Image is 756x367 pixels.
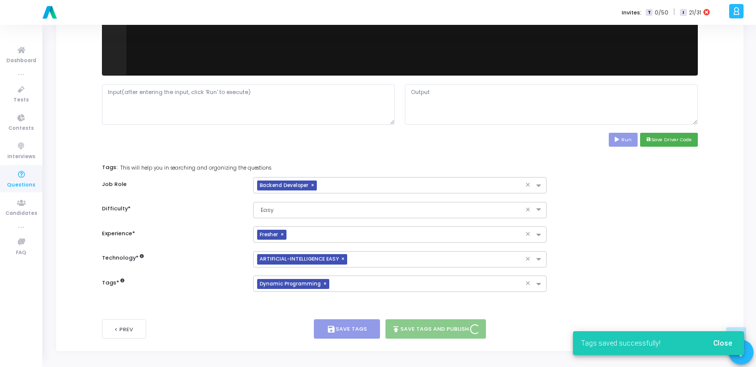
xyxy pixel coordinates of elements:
[7,181,35,189] span: Questions
[102,163,686,172] label: Tags:
[102,205,244,212] h6: Difficulty
[689,8,701,17] span: 21/31
[6,57,36,65] span: Dashboard
[102,319,147,339] button: < Prev
[7,153,35,161] span: Interviews
[323,279,329,289] span: ×
[102,230,244,237] h6: Experience
[622,8,642,17] label: Invites:
[102,255,244,261] h6: Technology
[609,133,638,146] button: Run
[525,205,534,215] span: Clear all
[8,124,34,133] span: Contests
[257,181,311,191] span: Backend Developer
[311,181,317,191] span: ×
[120,165,272,172] span: This will help you in searching and organizing the questions.
[257,254,341,265] span: ARTIFICIAL-INTELLIGENCE EASY
[13,96,29,104] span: Tests
[327,325,336,334] i: save
[385,319,486,339] button: publishSave Tags and Publish
[314,319,380,339] button: saveSave Tags
[5,209,37,218] span: Candidates
[646,137,651,142] i: save
[281,230,286,240] span: ×
[705,334,740,352] button: Close
[102,181,244,187] h6: Job Role
[673,7,675,17] span: |
[16,249,26,257] span: FAQ
[525,255,534,265] span: Clear all
[257,230,281,240] span: Fresher
[40,2,60,22] img: logo
[102,279,244,286] h6: Tags
[257,279,323,289] span: Dynamic Programming
[646,9,652,16] span: T
[341,254,347,265] span: ×
[680,9,686,16] span: I
[525,230,534,240] span: Clear all
[525,181,534,190] span: Clear all
[581,338,661,348] span: Tags saved successfully!
[713,339,732,347] span: Close
[391,325,400,334] i: publish
[655,8,668,17] span: 0/50
[640,133,698,146] button: saveSave Driver Code
[525,279,534,289] span: Clear all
